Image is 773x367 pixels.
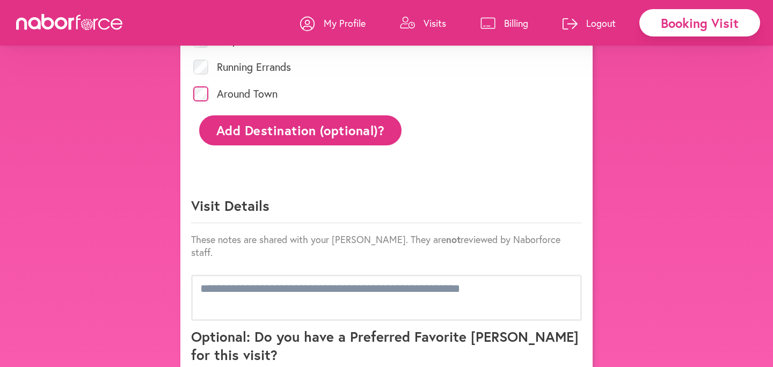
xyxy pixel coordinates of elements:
label: Help at Home [217,35,282,46]
a: Visits [400,7,446,39]
p: Billing [504,17,528,30]
strong: not [446,233,461,246]
p: Logout [586,17,616,30]
div: Booking Visit [639,9,760,36]
p: Visit Details [191,196,582,223]
button: Add Destination (optional)? [199,115,402,145]
p: Visits [424,17,446,30]
a: Billing [480,7,528,39]
p: My Profile [324,17,366,30]
label: Running Errands [217,62,291,72]
a: My Profile [300,7,366,39]
a: Logout [563,7,616,39]
label: Around Town [217,89,278,99]
p: These notes are shared with your [PERSON_NAME]. They are reviewed by Naborforce staff. [191,233,582,259]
